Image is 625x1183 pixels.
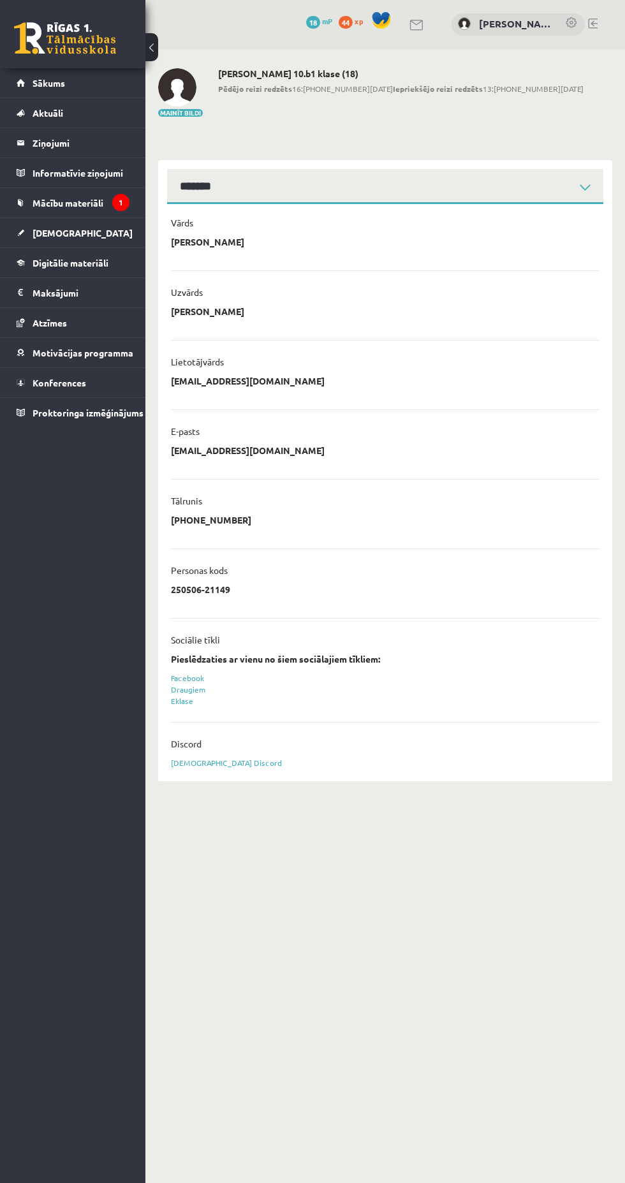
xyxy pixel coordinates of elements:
a: Digitālie materiāli [17,248,129,277]
b: Iepriekšējo reizi redzēts [393,84,483,94]
a: Rīgas 1. Tālmācības vidusskola [14,22,116,54]
span: xp [355,16,363,26]
p: Lietotājvārds [171,356,224,367]
p: [EMAIL_ADDRESS][DOMAIN_NAME] [171,375,325,386]
p: Tālrunis [171,495,202,506]
p: [PERSON_NAME] [171,236,244,247]
p: Sociālie tīkli [171,634,220,645]
a: Motivācijas programma [17,338,129,367]
a: Atzīmes [17,308,129,337]
span: Sākums [33,77,65,89]
a: Aktuāli [17,98,129,128]
span: mP [322,16,332,26]
span: Konferences [33,377,86,388]
strong: Pieslēdzaties ar vienu no šiem sociālajiem tīkliem: [171,653,380,665]
legend: Maksājumi [33,278,129,307]
a: 18 mP [306,16,332,26]
span: Mācību materiāli [33,197,103,209]
a: Sākums [17,68,129,98]
a: Konferences [17,368,129,397]
a: Ziņojumi [17,128,129,158]
a: Draugiem [171,684,206,694]
i: 1 [112,194,129,211]
a: 44 xp [339,16,369,26]
a: Proktoringa izmēģinājums [17,398,129,427]
p: [EMAIL_ADDRESS][DOMAIN_NAME] [171,445,325,456]
a: [DEMOGRAPHIC_DATA] Discord [171,758,282,768]
button: Mainīt bildi [158,109,203,117]
p: Vārds [171,217,193,228]
legend: Ziņojumi [33,128,129,158]
span: [DEMOGRAPHIC_DATA] [33,227,133,239]
a: [PERSON_NAME] [479,17,552,31]
span: Digitālie materiāli [33,257,108,268]
span: Motivācijas programma [33,347,133,358]
legend: Informatīvie ziņojumi [33,158,129,187]
span: 44 [339,16,353,29]
p: E-pasts [171,425,200,437]
a: Facebook [171,673,204,683]
a: Informatīvie ziņojumi1 [17,158,129,187]
p: 250506-21149 [171,584,230,595]
b: Pēdējo reizi redzēts [218,84,292,94]
p: Discord [171,738,202,749]
span: Aktuāli [33,107,63,119]
img: Stepans Grigorjevs [158,68,196,107]
a: Maksājumi [17,278,129,307]
p: [PHONE_NUMBER] [171,514,251,525]
img: Stepans Grigorjevs [458,17,471,30]
a: Eklase [171,696,193,706]
span: Proktoringa izmēģinājums [33,407,143,418]
p: Uzvārds [171,286,203,298]
span: 18 [306,16,320,29]
span: Atzīmes [33,317,67,328]
h2: [PERSON_NAME] 10.b1 klase (18) [218,68,584,79]
a: Mācību materiāli [17,188,129,217]
span: 16:[PHONE_NUMBER][DATE] 13:[PHONE_NUMBER][DATE] [218,83,584,94]
a: [DEMOGRAPHIC_DATA] [17,218,129,247]
p: Personas kods [171,564,228,576]
p: [PERSON_NAME] [171,305,244,317]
